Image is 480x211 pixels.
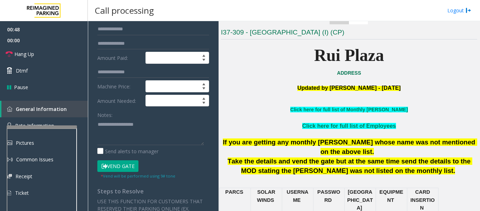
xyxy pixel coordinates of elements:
[347,189,373,211] span: [GEOGRAPHIC_DATA]
[302,123,396,129] a: Click here for full list of Employees
[97,148,158,155] label: Send alerts to manager
[447,7,471,14] a: Logout
[199,52,209,58] span: Increase value
[96,95,144,107] label: Amount Needed:
[290,107,408,112] a: Click here for full list of Monthly [PERSON_NAME]
[91,2,157,19] h3: Call processing
[199,101,209,106] span: Decrease value
[223,138,477,155] span: If you are getting any monthly [PERSON_NAME] whose name was not mentioned on the above list.
[328,197,332,203] span: D
[199,81,209,86] span: Increase value
[14,50,34,58] span: Hang Up
[14,83,28,91] span: Pause
[97,109,112,119] label: Notes:
[228,157,473,174] span: Take the details and vend the gate but at the same time send the details to the MOD stating the [...
[466,7,471,14] img: logout
[221,28,477,39] h3: I37-309 - [GEOGRAPHIC_DATA] (I) (CP)
[199,95,209,101] span: Increase value
[317,189,340,203] span: PASSWOR
[97,160,138,172] button: Vend Gate
[97,188,209,195] h4: Steps to Resolve
[257,189,277,203] span: SOLAR WINDS
[15,122,54,129] span: Rate Information
[410,189,435,211] span: CARD INSERTION
[7,106,12,112] img: 'icon'
[287,189,309,203] span: USERNAME
[380,189,403,203] span: EQUIPMENT
[101,173,175,179] small: Vend will be performed using 9# tone
[1,101,88,117] a: General Information
[314,46,384,64] b: Rui Plaza
[337,70,361,76] a: ADDRESS
[7,123,12,129] img: 'icon'
[453,167,455,174] span: .
[225,189,243,195] span: PARCS
[199,58,209,63] span: Decrease value
[16,67,28,74] span: Dtmf
[16,106,67,112] span: General Information
[199,86,209,92] span: Decrease value
[96,52,144,64] label: Amount Paid:
[297,85,401,91] span: Updated by [PERSON_NAME] - [DATE]
[96,80,144,92] label: Machine Price:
